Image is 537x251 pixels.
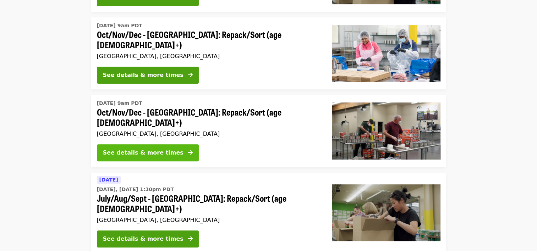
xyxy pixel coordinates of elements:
div: [GEOGRAPHIC_DATA], [GEOGRAPHIC_DATA] [97,130,320,137]
span: Oct/Nov/Dec - [GEOGRAPHIC_DATA]: Repack/Sort (age [DEMOGRAPHIC_DATA]+) [97,107,320,128]
i: arrow-right icon [188,235,193,242]
div: [GEOGRAPHIC_DATA], [GEOGRAPHIC_DATA] [97,53,320,60]
button: See details & more times [97,230,199,247]
span: Oct/Nov/Dec - [GEOGRAPHIC_DATA]: Repack/Sort (age [DEMOGRAPHIC_DATA]+) [97,29,320,50]
span: July/Aug/Sept - [GEOGRAPHIC_DATA]: Repack/Sort (age [DEMOGRAPHIC_DATA]+) [97,193,320,214]
img: Oct/Nov/Dec - Portland: Repack/Sort (age 16+) organized by Oregon Food Bank [332,102,440,159]
div: See details & more times [103,71,183,79]
img: July/Aug/Sept - Portland: Repack/Sort (age 8+) organized by Oregon Food Bank [332,184,440,241]
div: See details & more times [103,235,183,243]
time: [DATE] 9am PDT [97,22,142,29]
a: See details for "Oct/Nov/Dec - Beaverton: Repack/Sort (age 10+)" [91,17,446,89]
div: [GEOGRAPHIC_DATA], [GEOGRAPHIC_DATA] [97,217,320,223]
i: arrow-right icon [188,72,193,78]
img: Oct/Nov/Dec - Beaverton: Repack/Sort (age 10+) organized by Oregon Food Bank [332,25,440,82]
time: [DATE], [DATE] 1:30pm PDT [97,186,174,193]
button: See details & more times [97,144,199,161]
time: [DATE] 9am PDT [97,100,142,107]
button: See details & more times [97,67,199,84]
i: arrow-right icon [188,149,193,156]
div: See details & more times [103,149,183,157]
span: [DATE] [99,177,118,183]
a: See details for "Oct/Nov/Dec - Portland: Repack/Sort (age 16+)" [91,95,446,167]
